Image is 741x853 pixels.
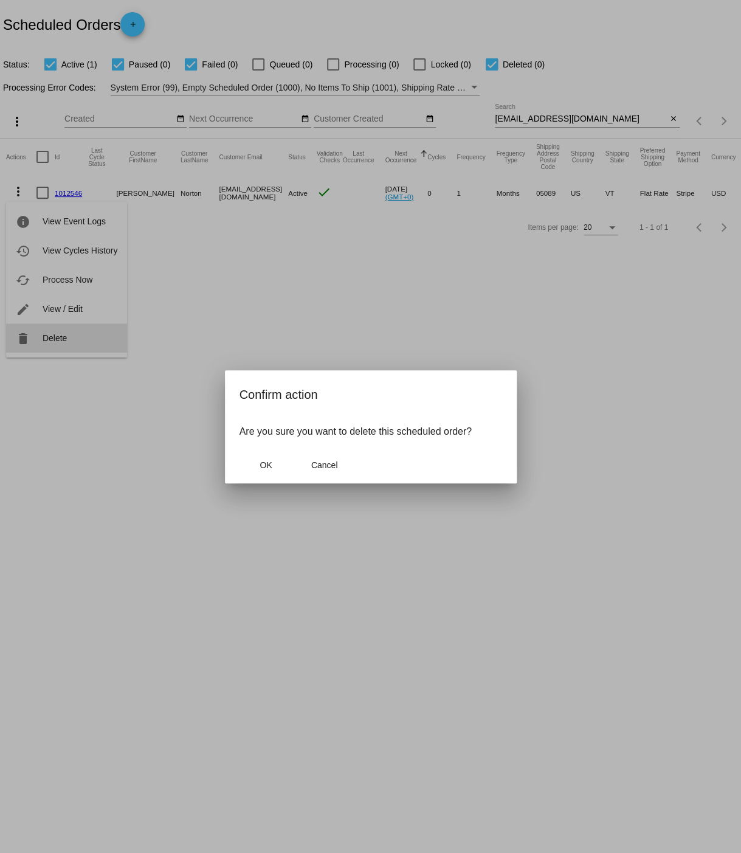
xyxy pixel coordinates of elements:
button: Close dialog [240,454,293,476]
button: Close dialog [298,454,351,476]
span: OK [260,460,272,470]
h2: Confirm action [240,385,502,404]
p: Are you sure you want to delete this scheduled order? [240,426,502,437]
span: Cancel [311,460,338,470]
